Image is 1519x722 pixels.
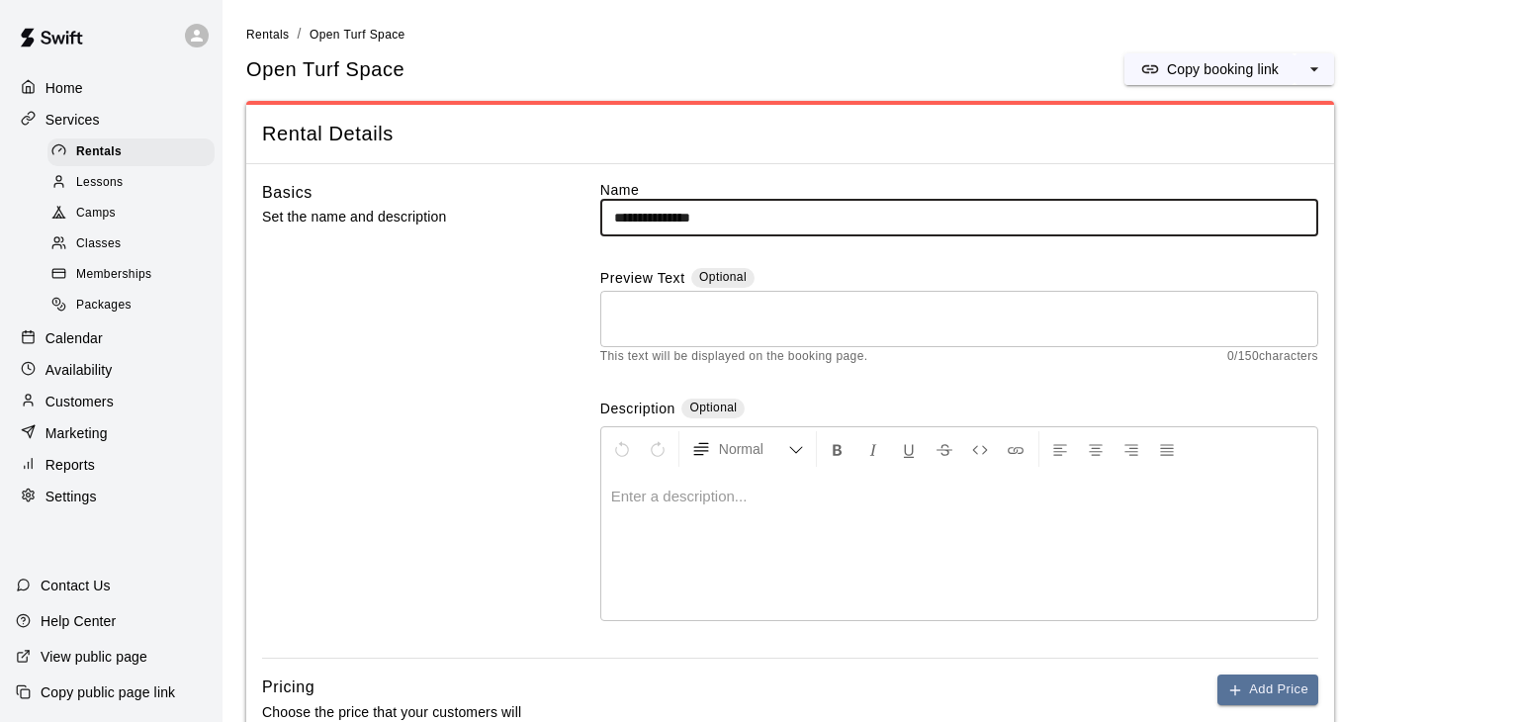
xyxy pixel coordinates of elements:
button: Left Align [1043,431,1077,467]
button: Format Strikethrough [928,431,961,467]
li: / [298,24,302,45]
span: Classes [76,234,121,254]
span: Camps [76,204,116,224]
a: Home [16,73,207,103]
span: Rental Details [262,121,1318,147]
a: Rentals [246,26,290,42]
button: Redo [641,431,674,467]
p: Calendar [45,328,103,348]
span: Memberships [76,265,151,285]
p: Home [45,78,83,98]
button: Format Italics [856,431,890,467]
button: Undo [605,431,639,467]
button: Formatting Options [683,431,812,467]
h6: Basics [262,180,313,206]
p: Services [45,110,100,130]
div: Camps [47,200,215,227]
span: Optional [699,270,747,284]
h5: Open Turf Space [246,56,404,83]
p: Copy public page link [41,682,175,702]
p: Reports [45,455,95,475]
a: Lessons [47,167,223,198]
a: Calendar [16,323,207,353]
div: Memberships [47,261,215,289]
p: Availability [45,360,113,380]
span: Rentals [246,28,290,42]
h6: Pricing [262,675,314,700]
p: Customers [45,392,114,411]
div: Lessons [47,169,215,197]
p: View public page [41,647,147,667]
a: Packages [47,291,223,321]
div: Packages [47,292,215,319]
button: Justify Align [1150,431,1184,467]
a: Camps [47,199,223,229]
button: Insert Link [999,431,1032,467]
p: Help Center [41,611,116,631]
span: Normal [719,439,788,459]
span: Optional [689,401,737,414]
span: Open Turf Space [310,28,405,42]
p: Marketing [45,423,108,443]
span: Lessons [76,173,124,193]
div: Rentals [47,138,215,166]
p: Set the name and description [262,205,537,229]
span: 0 / 150 characters [1227,347,1318,367]
button: Format Underline [892,431,926,467]
a: Classes [47,229,223,260]
button: Right Align [1115,431,1148,467]
label: Name [600,180,1318,200]
label: Preview Text [600,268,685,291]
span: This text will be displayed on the booking page. [600,347,868,367]
p: Settings [45,487,97,506]
button: Add Price [1217,675,1318,705]
a: Marketing [16,418,207,448]
label: Description [600,399,675,421]
span: Packages [76,296,132,316]
a: Services [16,105,207,135]
span: Rentals [76,142,122,162]
button: select merge strategy [1295,53,1334,85]
p: Copy booking link [1167,59,1279,79]
a: Availability [16,355,207,385]
nav: breadcrumb [246,24,1495,45]
a: Customers [16,387,207,416]
a: Reports [16,450,207,480]
button: Center Align [1079,431,1113,467]
div: Classes [47,230,215,258]
div: split button [1124,53,1334,85]
p: Contact Us [41,576,111,595]
button: Insert Code [963,431,997,467]
a: Memberships [47,260,223,291]
a: Rentals [47,136,223,167]
a: Settings [16,482,207,511]
button: Format Bold [821,431,854,467]
button: Copy booking link [1124,53,1295,85]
